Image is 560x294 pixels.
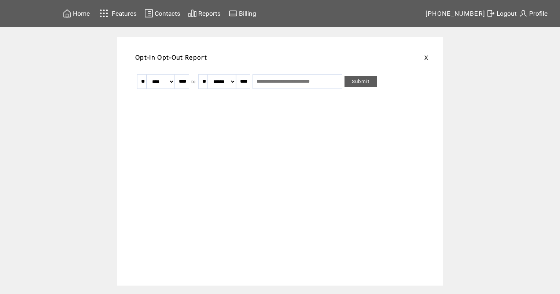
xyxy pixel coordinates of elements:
[485,8,518,19] a: Logout
[187,8,222,19] a: Reports
[73,10,90,17] span: Home
[143,8,181,19] a: Contacts
[425,10,486,17] span: [PHONE_NUMBER]
[63,9,71,18] img: home.svg
[155,10,180,17] span: Contacts
[497,10,517,17] span: Logout
[198,10,221,17] span: Reports
[239,10,256,17] span: Billing
[97,7,110,19] img: features.svg
[518,8,549,19] a: Profile
[519,9,528,18] img: profile.svg
[345,76,377,87] a: Submit
[96,6,138,20] a: Features
[486,9,495,18] img: exit.svg
[229,9,237,18] img: creidtcard.svg
[144,9,153,18] img: contacts.svg
[191,79,196,84] span: to
[62,8,91,19] a: Home
[529,10,548,17] span: Profile
[112,10,137,17] span: Features
[188,9,197,18] img: chart.svg
[228,8,257,19] a: Billing
[135,53,207,61] span: Opt-In Opt-Out Report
